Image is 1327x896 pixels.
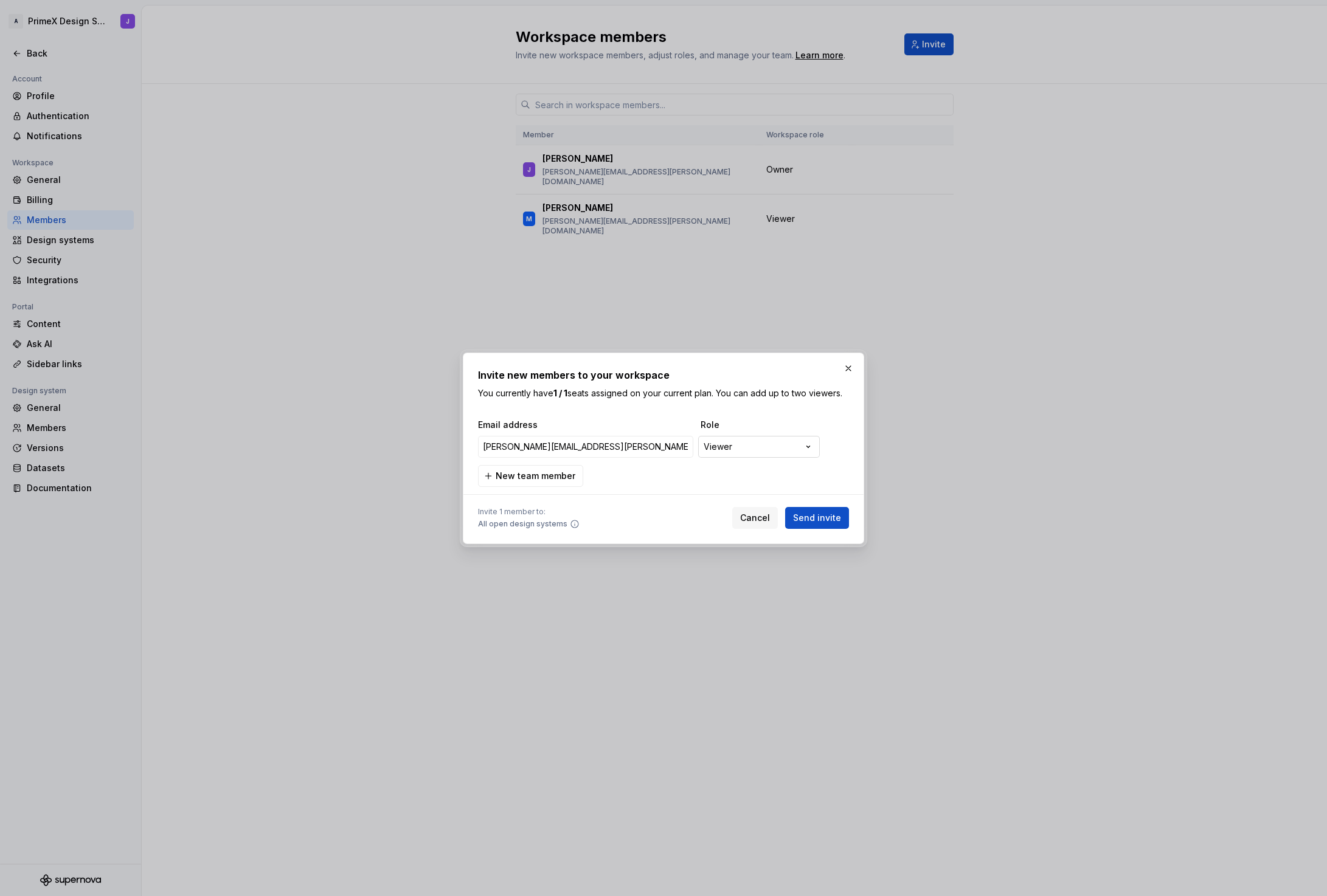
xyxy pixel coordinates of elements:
[740,512,770,524] span: Cancel
[496,470,575,482] span: New team member
[701,419,822,431] span: Role
[478,368,849,382] h2: Invite new members to your workspace
[793,512,841,524] span: Send invite
[553,388,567,398] b: 1 / 1
[785,507,849,529] button: Send invite
[478,519,567,529] span: All open design systems
[732,507,778,529] button: Cancel
[478,419,696,431] span: Email address
[478,387,849,399] p: You currently have seats assigned on your current plan. You can add up to two viewers.
[478,507,580,517] span: Invite 1 member to:
[478,465,583,487] button: New team member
